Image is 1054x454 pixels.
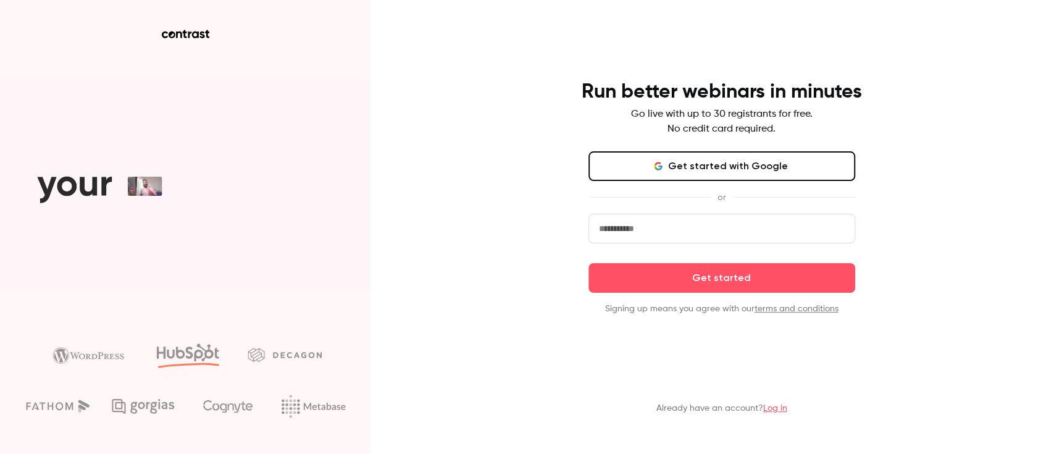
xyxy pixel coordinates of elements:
p: Signing up means you agree with our [588,303,855,315]
p: Go live with up to 30 registrants for free. No credit card required. [631,107,813,137]
h4: Run better webinars in minutes [582,80,862,104]
button: Get started [588,263,855,293]
img: decagon [248,348,322,361]
a: terms and conditions [755,305,839,313]
a: Log in [763,404,787,413]
span: or [711,191,732,204]
p: Already have an account? [656,402,787,414]
button: Get started with Google [588,151,855,181]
